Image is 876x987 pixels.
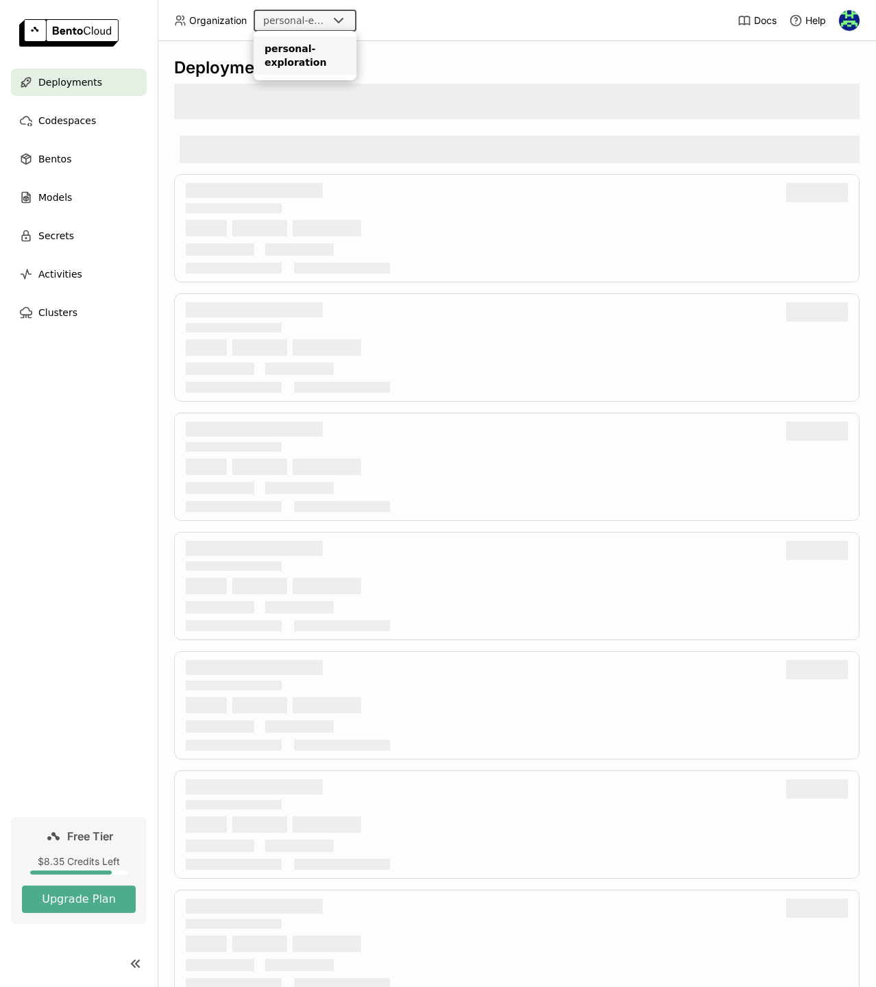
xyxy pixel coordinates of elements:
button: Upgrade Plan [22,886,136,913]
span: Help [805,14,826,27]
a: Secrets [11,222,147,249]
a: Codespaces [11,107,147,134]
a: Free Tier$8.35 Credits LeftUpgrade Plan [11,817,147,924]
span: Codespaces [38,112,96,129]
input: Selected personal-exploration. [329,14,330,28]
div: Deployments [174,58,860,78]
img: Indra Nugraha [839,10,860,31]
span: Organization [189,14,247,27]
div: personal-exploration [265,42,345,69]
img: logo [19,19,119,47]
a: Activities [11,260,147,288]
a: Bentos [11,145,147,173]
span: Free Tier [67,829,113,843]
a: Docs [738,14,777,27]
span: Docs [754,14,777,27]
span: Bentos [38,151,71,167]
div: personal-exploration [263,14,328,27]
ul: Menu [254,31,356,80]
a: Models [11,184,147,211]
div: Help [789,14,826,27]
span: Clusters [38,304,77,321]
span: Secrets [38,228,74,244]
a: Clusters [11,299,147,326]
div: $8.35 Credits Left [22,855,136,868]
span: Models [38,189,72,206]
a: Deployments [11,69,147,96]
span: Activities [38,266,82,282]
span: Deployments [38,74,102,90]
